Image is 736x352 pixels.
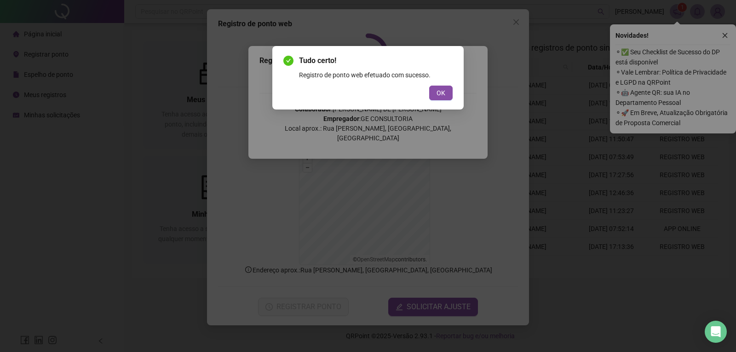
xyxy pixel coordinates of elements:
button: OK [429,86,453,100]
span: OK [437,88,445,98]
div: Open Intercom Messenger [705,321,727,343]
div: Registro de ponto web efetuado com sucesso. [299,70,453,80]
span: Tudo certo! [299,55,453,66]
span: check-circle [283,56,293,66]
